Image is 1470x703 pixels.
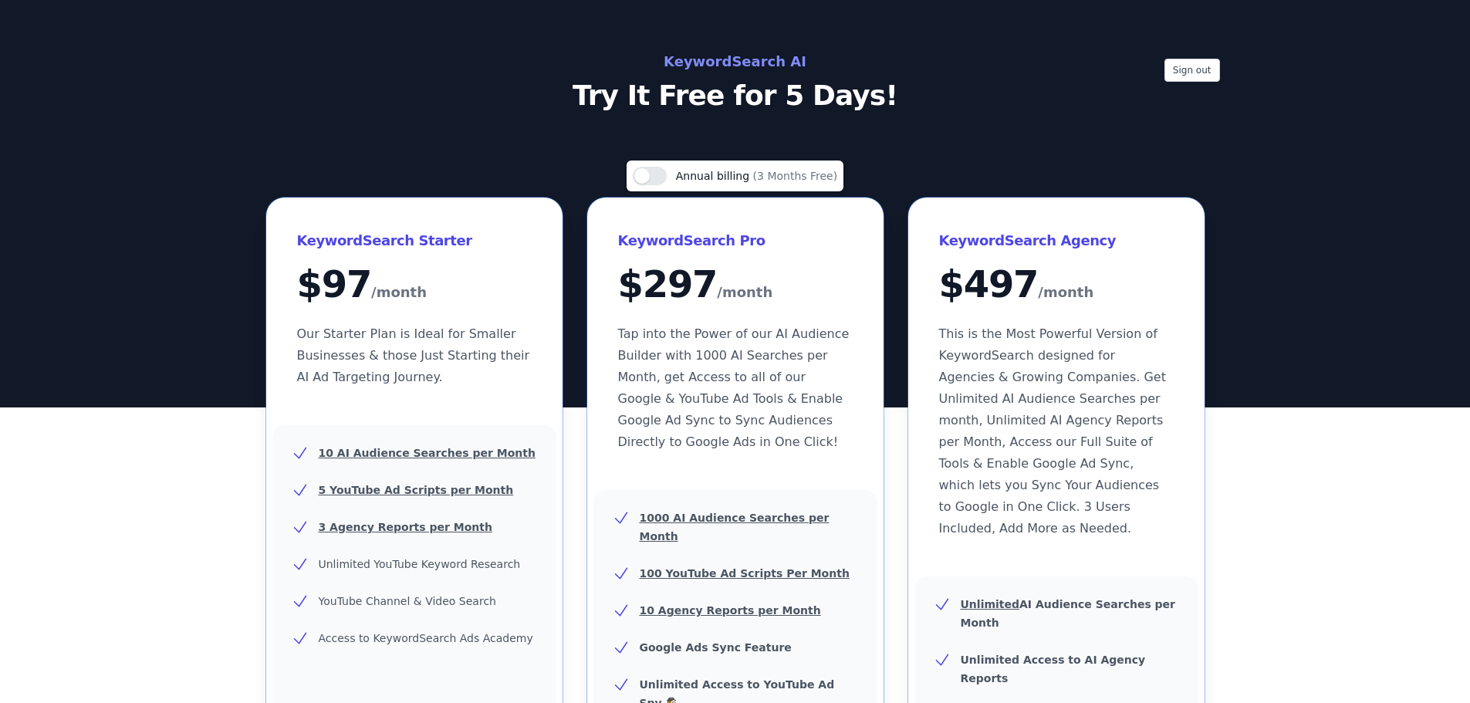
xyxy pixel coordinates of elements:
u: 10 Agency Reports per Month [640,604,821,617]
h3: KeywordSearch Starter [297,228,532,253]
h2: KeywordSearch AI [390,49,1081,74]
u: Unlimited [961,598,1020,610]
span: /month [717,280,772,305]
u: 3 Agency Reports per Month [319,521,492,533]
span: YouTube Channel & Video Search [319,595,496,607]
div: $ 297 [618,265,853,305]
button: Sign out [1164,59,1220,82]
span: Tap into the Power of our AI Audience Builder with 1000 AI Searches per Month, get Access to all ... [618,326,850,449]
span: Annual billing [676,170,753,182]
p: Try It Free for 5 Days! [390,80,1081,111]
h3: KeywordSearch Agency [939,228,1174,253]
span: (3 Months Free) [753,170,838,182]
span: /month [371,280,427,305]
div: $ 97 [297,265,532,305]
h3: KeywordSearch Pro [618,228,853,253]
b: Unlimited Access to AI Agency Reports [961,654,1146,684]
b: Google Ads Sync Feature [640,641,792,654]
u: 1000 AI Audience Searches per Month [640,512,830,542]
span: This is the Most Powerful Version of KeywordSearch designed for Agencies & Growing Companies. Get... [939,326,1166,536]
span: /month [1038,280,1093,305]
u: 10 AI Audience Searches per Month [319,447,536,459]
span: Our Starter Plan is Ideal for Smaller Businesses & those Just Starting their AI Ad Targeting Jour... [297,326,530,384]
b: AI Audience Searches per Month [961,598,1176,629]
u: 5 YouTube Ad Scripts per Month [319,484,514,496]
span: Access to KeywordSearch Ads Academy [319,632,533,644]
div: $ 497 [939,265,1174,305]
u: 100 YouTube Ad Scripts Per Month [640,567,850,580]
span: Unlimited YouTube Keyword Research [319,558,521,570]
